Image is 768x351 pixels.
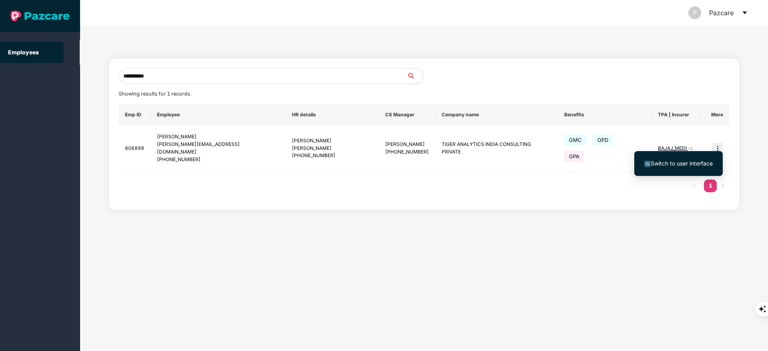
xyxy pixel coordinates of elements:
th: HR details [285,104,379,126]
div: [PERSON_NAME] [PERSON_NAME] [292,137,372,152]
img: svg+xml;base64,PHN2ZyB4bWxucz0iaHR0cDovL3d3dy53My5vcmcvMjAwMC9zdmciIHdpZHRoPSIxNiIgaGVpZ2h0PSIxNi... [644,161,651,167]
th: More [699,104,730,126]
button: search [407,68,424,84]
span: left [692,183,697,188]
th: TPA | Insurer [651,104,699,126]
span: OPD [593,134,613,146]
div: [PERSON_NAME][EMAIL_ADDRESS][DOMAIN_NAME] [157,141,279,156]
button: left [688,179,701,192]
span: Switch to user interface [651,160,713,167]
th: CS Manager [379,104,435,126]
a: 1 [704,179,717,191]
span: right [721,183,726,188]
th: Company name [435,104,558,126]
th: Benefits [558,104,651,126]
div: [PERSON_NAME] [385,141,429,148]
li: Previous Page [688,179,701,192]
span: caret-down [742,10,748,16]
a: Employees [8,49,39,56]
span: BAJAJ_MEDI [658,145,688,151]
td: 806899 [119,126,151,172]
img: icon [712,143,723,154]
span: search [407,73,423,79]
li: 1 [704,179,717,192]
div: [PHONE_NUMBER] [385,148,429,156]
li: Next Page [717,179,730,192]
button: right [717,179,730,192]
td: TIGER ANALYTICS INDIA CONSULTING PRIVATE [435,126,558,172]
span: Showing results for 1 records. [119,91,191,97]
span: P [693,6,697,19]
div: [PHONE_NUMBER] [157,156,279,164]
th: Employee [151,104,286,126]
span: GMC [564,134,587,146]
div: [PERSON_NAME] [157,133,279,141]
div: [PHONE_NUMBER] [292,152,372,160]
th: Emp ID [119,104,151,126]
span: GPA [564,151,584,162]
